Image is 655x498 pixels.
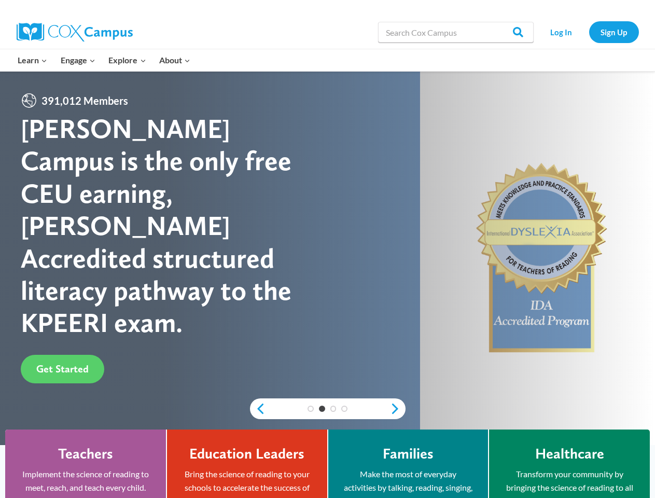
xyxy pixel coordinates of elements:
a: 3 [330,406,337,412]
div: content slider buttons [250,398,406,419]
a: 2 [319,406,325,412]
a: 1 [308,406,314,412]
p: Implement the science of reading to meet, reach, and teach every child. [21,467,150,494]
nav: Secondary Navigation [539,21,639,43]
a: Log In [539,21,584,43]
h4: Teachers [58,445,113,463]
h4: Education Leaders [189,445,304,463]
span: Engage [61,53,95,67]
span: Get Started [36,363,89,375]
div: [PERSON_NAME] Campus is the only free CEU earning, [PERSON_NAME] Accredited structured literacy p... [21,113,328,339]
a: 4 [341,406,347,412]
a: Get Started [21,355,104,383]
input: Search Cox Campus [378,22,534,43]
img: Cox Campus [17,23,133,41]
a: Sign Up [589,21,639,43]
a: next [390,403,406,415]
nav: Primary Navigation [11,49,197,71]
h4: Healthcare [535,445,604,463]
a: previous [250,403,266,415]
span: Explore [108,53,146,67]
span: Learn [18,53,47,67]
span: 391,012 Members [37,92,132,109]
span: About [159,53,190,67]
h4: Families [383,445,434,463]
